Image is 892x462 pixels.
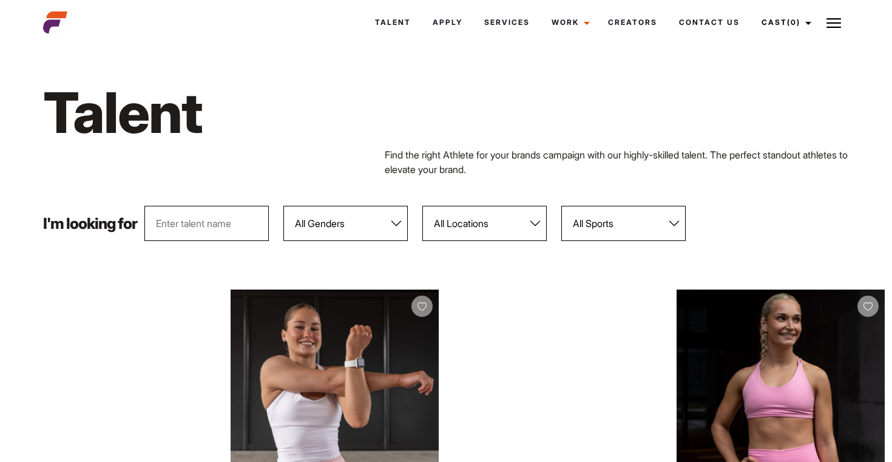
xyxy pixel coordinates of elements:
a: Talent [364,6,422,39]
img: cropped-aefm-brand-fav-22-square.png [43,10,67,35]
a: Apply [422,6,473,39]
a: Work [541,6,597,39]
h1: Talent [43,78,507,148]
a: Contact Us [668,6,751,39]
a: Creators [597,6,668,39]
input: Enter talent name [144,206,269,241]
a: Services [473,6,541,39]
img: Burger icon [826,16,841,30]
span: (0) [787,18,800,27]
p: Find the right Athlete for your brands campaign with our highly-skilled talent. The perfect stand... [385,148,849,177]
a: Cast(0) [751,6,819,39]
p: I'm looking for [43,216,137,231]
